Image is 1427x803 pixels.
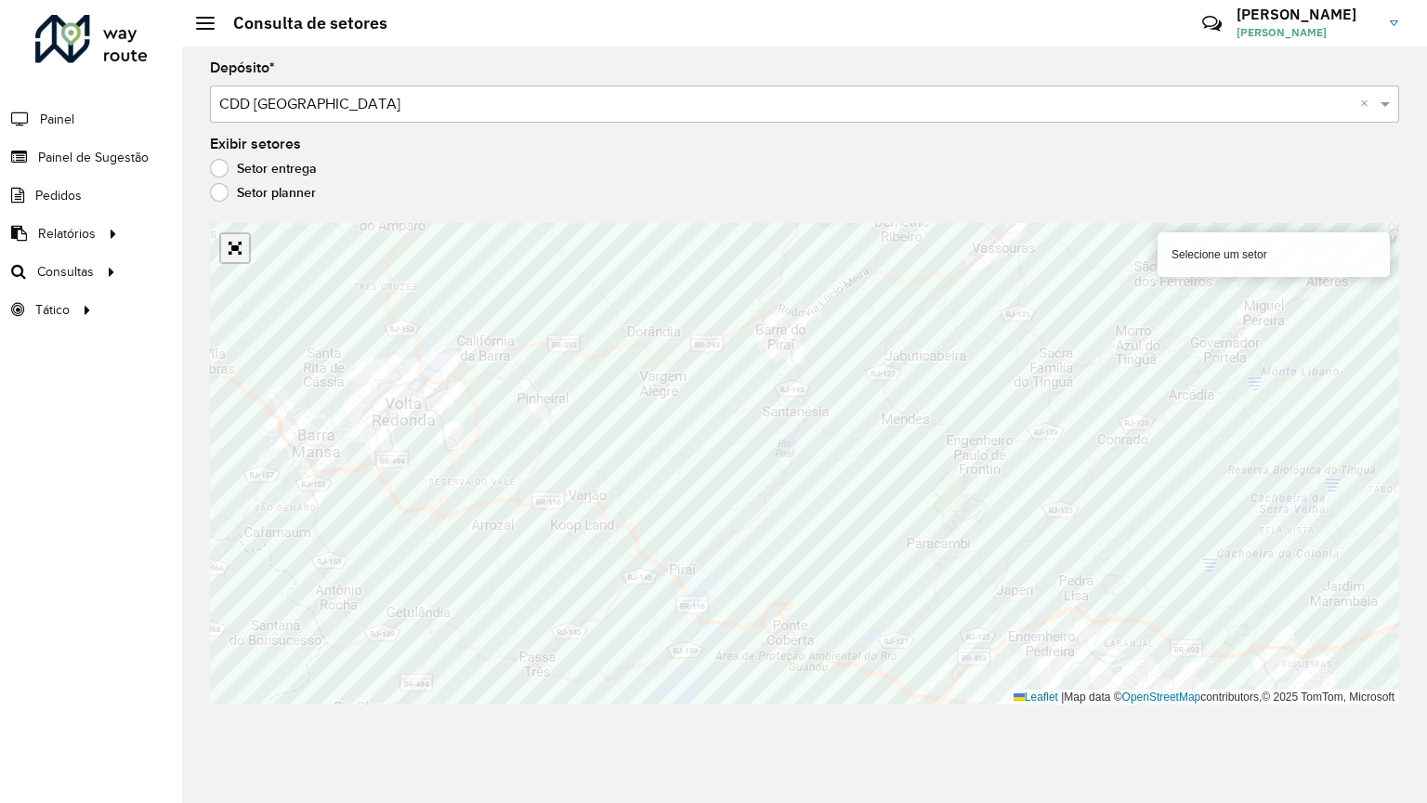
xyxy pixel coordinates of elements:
a: Contato Rápido [1192,4,1232,44]
label: Setor entrega [210,159,317,178]
h3: [PERSON_NAME] [1237,6,1376,23]
a: Abrir mapa em tela cheia [221,234,249,262]
div: Map data © contributors,© 2025 TomTom, Microsoft [1009,690,1399,705]
label: Setor planner [210,183,316,202]
span: Clear all [1360,93,1376,115]
span: Painel [40,110,74,129]
span: Relatórios [38,224,96,244]
span: Pedidos [35,186,82,205]
div: Selecione um setor [1158,232,1390,277]
a: OpenStreetMap [1122,691,1201,704]
h2: Consulta de setores [215,13,387,33]
span: Consultas [37,262,94,282]
span: | [1061,691,1064,704]
label: Depósito [210,57,275,79]
span: Painel de Sugestão [38,148,149,167]
span: [PERSON_NAME] [1237,24,1376,41]
label: Exibir setores [210,133,301,155]
span: Tático [35,300,70,320]
a: Leaflet [1014,691,1058,704]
